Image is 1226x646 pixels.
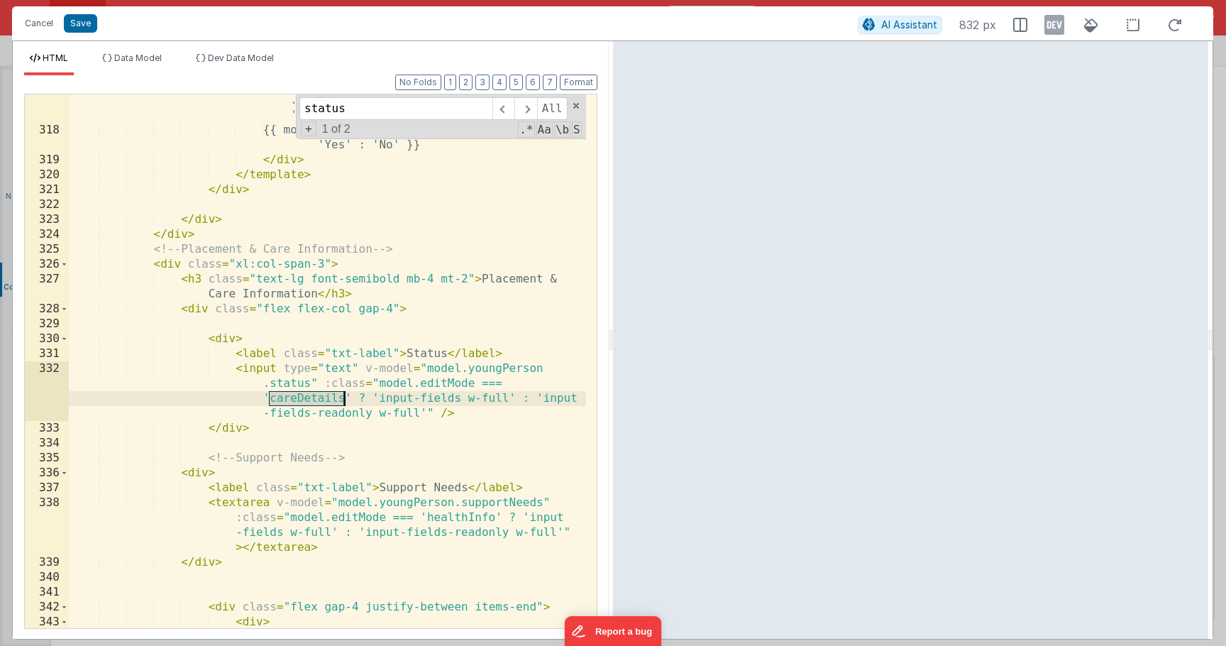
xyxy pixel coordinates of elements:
[518,121,534,138] span: RegExp Search
[475,75,490,90] button: 3
[536,121,553,138] span: CaseSensitive Search
[114,53,162,63] span: Data Model
[572,121,582,138] span: Search In Selection
[25,227,69,242] div: 324
[25,615,69,630] div: 343
[509,75,523,90] button: 5
[25,302,69,317] div: 328
[25,570,69,585] div: 340
[881,18,937,31] span: AI Assistant
[537,97,568,120] span: Alt-Enter
[25,555,69,570] div: 339
[25,212,69,227] div: 323
[25,346,69,361] div: 331
[526,75,540,90] button: 6
[459,75,473,90] button: 2
[18,13,60,33] button: Cancel
[25,421,69,436] div: 333
[560,75,597,90] button: Format
[301,121,316,136] span: Toggel Replace mode
[25,242,69,257] div: 325
[395,75,441,90] button: No Folds
[316,123,356,136] span: 1 of 2
[25,257,69,272] div: 326
[25,451,69,466] div: 335
[43,53,68,63] span: HTML
[565,616,662,646] iframe: Marker.io feedback button
[25,600,69,615] div: 342
[25,481,69,496] div: 337
[25,361,69,421] div: 332
[492,75,507,90] button: 4
[554,121,570,138] span: Whole Word Search
[959,16,996,33] span: 832 px
[25,153,69,168] div: 319
[25,436,69,451] div: 334
[858,16,942,34] button: AI Assistant
[64,14,97,33] button: Save
[25,197,69,212] div: 322
[25,585,69,600] div: 341
[208,53,274,63] span: Dev Data Model
[299,97,492,120] input: Search for
[25,182,69,197] div: 321
[25,272,69,302] div: 327
[25,466,69,481] div: 336
[25,168,69,182] div: 320
[25,332,69,346] div: 330
[25,496,69,555] div: 338
[25,317,69,332] div: 329
[543,75,557,90] button: 7
[444,75,456,90] button: 1
[25,123,69,153] div: 318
